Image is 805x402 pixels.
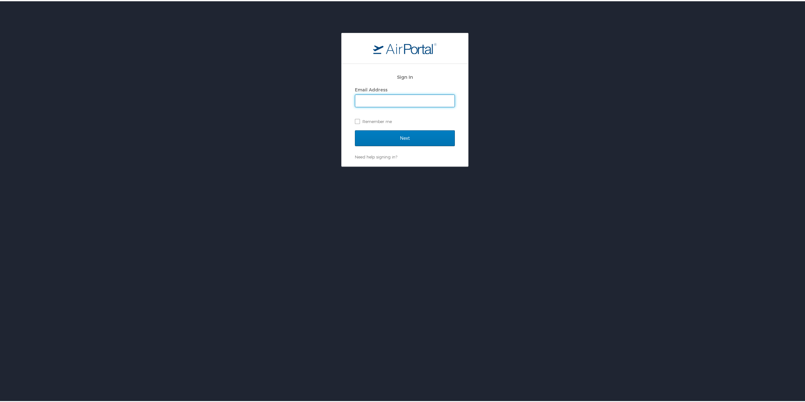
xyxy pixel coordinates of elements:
label: Email Address [355,86,387,91]
input: Next [355,129,455,145]
label: Remember me [355,115,455,125]
a: Need help signing in? [355,153,397,158]
h2: Sign In [355,72,455,79]
img: logo [373,41,437,53]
